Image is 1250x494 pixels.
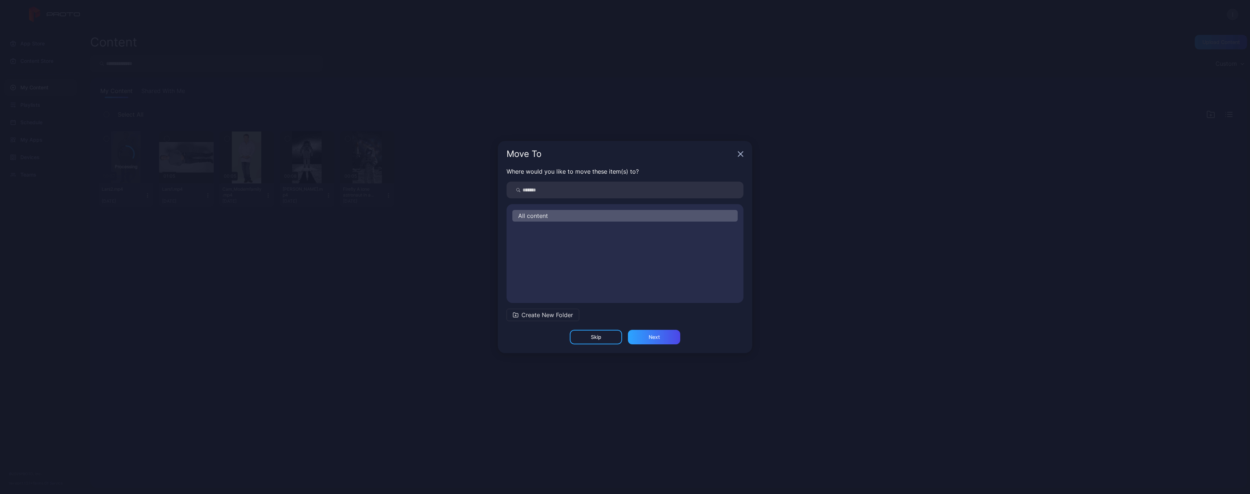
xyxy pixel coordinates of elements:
[507,150,735,158] div: Move To
[591,334,601,340] div: Skip
[570,330,622,344] button: Skip
[521,311,573,319] span: Create New Folder
[507,167,743,176] p: Where would you like to move these item(s) to?
[518,211,548,220] span: All content
[649,334,660,340] div: Next
[507,309,579,321] button: Create New Folder
[628,330,680,344] button: Next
